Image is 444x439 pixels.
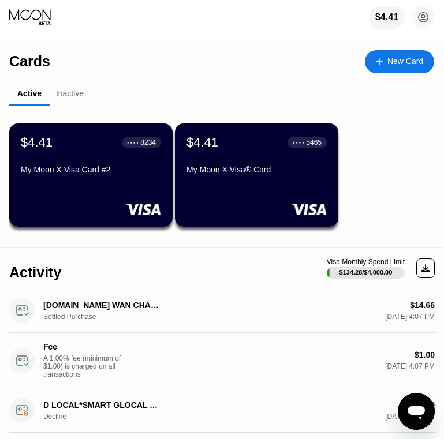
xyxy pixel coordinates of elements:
[327,258,405,279] div: Visa Monthly Spend Limit$134.28/$4,000.00
[9,264,61,281] div: Activity
[9,333,435,388] div: FeeA 1.00% fee (minimum of $1.00) is charged on all transactions$1.00[DATE] 4:07 PM
[43,354,130,378] div: A 1.00% fee (minimum of $1.00) is charged on all transactions
[293,141,304,144] div: ● ● ● ●
[387,57,423,66] div: New Card
[9,123,173,227] div: $4.41● ● ● ●8234My Moon X Visa Card #2
[17,89,42,98] div: Active
[398,393,435,430] iframe: Button to launch messaging window
[385,313,435,321] div: [DATE] 4:07 PM
[175,123,338,227] div: $4.41● ● ● ●5465My Moon X Visa® Card
[56,89,84,98] div: Inactive
[339,269,393,276] div: $134.28 / $4,000.00
[9,288,435,333] div: [DOMAIN_NAME] WAN CHAI HKSettled Purchase$14.66[DATE] 4:07 PM
[21,135,53,150] div: $4.41
[369,6,405,29] div: $4.41
[186,165,327,174] div: My Moon X Visa® Card
[9,388,435,433] div: D LOCAL*SMART GLOCAL DF MXDecline$11.99[DATE] 4:01 PM
[43,301,159,310] div: [DOMAIN_NAME] WAN CHAI HK
[43,412,101,421] div: Decline
[140,138,156,147] div: 8234
[415,350,435,359] div: $1.00
[43,400,159,410] div: D LOCAL*SMART GLOCAL DF MX
[385,362,435,370] div: [DATE] 4:07 PM
[410,301,435,310] div: $14.66
[21,165,161,174] div: My Moon X Visa Card #2
[43,342,159,351] div: Fee
[9,53,50,70] div: Cards
[385,412,435,421] div: [DATE] 4:01 PM
[327,258,405,266] div: Visa Monthly Spend Limit
[43,313,101,321] div: Settled Purchase
[127,141,139,144] div: ● ● ● ●
[186,135,218,150] div: $4.41
[365,50,434,73] div: New Card
[375,12,398,22] div: $4.41
[306,138,322,147] div: 5465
